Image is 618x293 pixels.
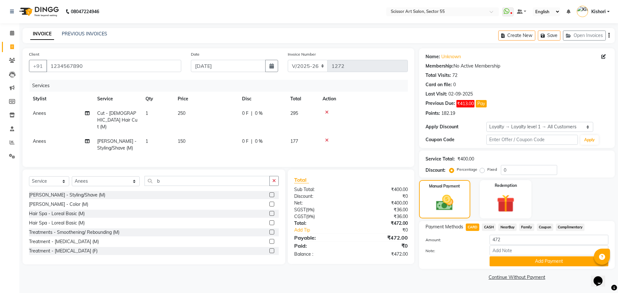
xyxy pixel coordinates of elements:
label: Redemption [495,183,517,188]
th: Disc [238,92,286,106]
span: CASH [482,224,496,231]
div: Discount: [426,167,445,174]
div: Previous Due: [426,100,455,107]
img: _cash.svg [431,193,459,213]
div: Service Total: [426,156,455,162]
div: 182.19 [441,110,455,117]
b: 08047224946 [71,3,99,21]
div: Payable: [289,234,351,242]
div: Discount: [289,193,351,200]
div: Total Visits: [426,72,451,79]
a: Add Tip [289,227,361,233]
div: Last Visit: [426,91,447,97]
span: Cut - [DEMOGRAPHIC_DATA] Hair Cut (M) [97,110,137,130]
label: Client [29,51,39,57]
span: 1 [145,138,148,144]
div: ( ) [289,206,351,213]
span: 0 F [242,110,248,117]
a: Unknown [441,53,461,60]
div: Name: [426,53,440,60]
div: Treatment - [MEDICAL_DATA] (F) [29,248,98,254]
span: Total [294,177,309,183]
div: ₹400.00 [457,156,474,162]
div: ₹36.00 [351,213,412,220]
span: 177 [290,138,298,144]
a: PREVIOUS INVOICES [62,31,107,37]
div: Treatments - Smoothening/ Rebounding (M) [29,229,119,236]
button: Create New [498,31,535,41]
div: 72 [452,72,457,79]
span: 150 [178,138,185,144]
span: Family [519,224,534,231]
div: Apply Discount [426,124,486,130]
div: Treatment - [MEDICAL_DATA] (M) [29,238,99,245]
div: Membership: [426,63,454,69]
div: ₹400.00 [351,186,412,193]
span: | [251,110,252,117]
label: Fixed [487,167,497,172]
th: Total [286,92,319,106]
span: 9% [307,207,313,212]
input: Search by Name/Mobile/Email/Code [46,60,181,72]
span: Anees [33,110,46,116]
div: 02-09-2025 [448,91,473,97]
span: [PERSON_NAME] - Styling/Shave (M) [97,138,136,151]
div: ₹36.00 [351,206,412,213]
input: Amount [490,235,608,245]
img: _gift.svg [491,192,520,215]
span: Coupon [537,224,553,231]
th: Action [319,92,408,106]
span: 9% [307,214,314,219]
div: No Active Membership [426,63,608,69]
button: Add Payment [490,256,608,266]
img: logo [16,3,61,21]
div: Points: [426,110,440,117]
div: ₹400.00 [351,200,412,206]
span: Complimentary [556,224,585,231]
span: 1 [145,110,148,116]
span: Payment Methods [426,224,463,230]
div: ₹0 [351,242,412,250]
div: Services [30,80,413,92]
div: 0 [453,81,456,88]
a: INVOICE [30,28,54,40]
button: Apply [580,135,599,145]
span: CARD [466,224,480,231]
div: Balance : [289,251,351,258]
span: 0 % [255,110,263,117]
a: Continue Without Payment [420,274,613,281]
span: Kishori [591,8,606,15]
span: ₹413.00 [456,100,474,107]
div: ₹0 [351,193,412,200]
div: [PERSON_NAME] - Color (M) [29,201,88,208]
span: 0 F [242,138,248,145]
img: Kishori [577,6,588,17]
label: Note: [421,248,485,254]
span: CGST [294,214,306,219]
span: SGST [294,207,306,213]
span: Anees [33,138,46,144]
label: Invoice Number [288,51,316,57]
th: Price [174,92,238,106]
span: | [251,138,252,145]
span: NearBuy [498,224,517,231]
div: ₹0 [361,227,412,233]
div: ₹472.00 [351,220,412,227]
th: Qty [142,92,174,106]
div: Sub Total: [289,186,351,193]
div: Paid: [289,242,351,250]
div: [PERSON_NAME] - Styling/Shave (M) [29,192,105,198]
div: Coupon Code [426,136,486,143]
div: Hair Spa - Loreal Basic (M) [29,210,85,217]
button: Save [538,31,560,41]
th: Stylist [29,92,93,106]
button: Open Invoices [563,31,606,41]
iframe: chat widget [591,267,612,287]
label: Manual Payment [429,183,460,189]
div: ₹472.00 [351,251,412,258]
span: 295 [290,110,298,116]
div: ( ) [289,213,351,220]
button: +91 [29,60,47,72]
div: ₹472.00 [351,234,412,242]
label: Percentage [457,167,477,172]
